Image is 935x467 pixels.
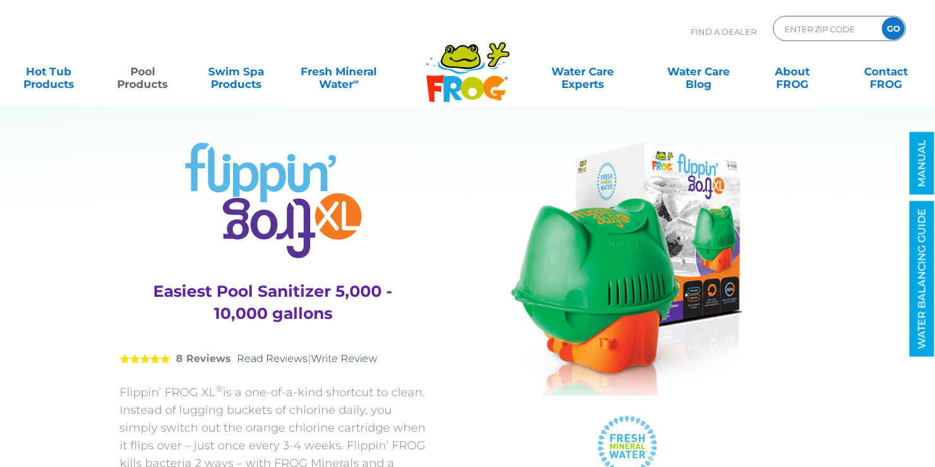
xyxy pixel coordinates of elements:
a: Water CareBlog [662,59,735,84]
sup: ® [216,383,223,394]
strong: 8 Reviews [176,352,231,364]
img: Flippin' FROG XL product in front of packaging [511,142,743,395]
a: Read Reviews [237,352,308,364]
img: Product Logo [185,142,361,258]
input: GO [882,17,905,40]
a: AboutFROG [756,59,829,84]
a: Fresh MineralWater∞ [293,59,384,84]
a: Swim SpaProducts [200,59,273,84]
a: MANUAL [910,132,934,195]
a: WATER BALANCING GUIDE [910,201,934,357]
a: PoolProducts [106,59,179,84]
a: Hot TubProducts [13,59,85,84]
a: Write Review [311,352,377,364]
sup: ∞ [353,77,359,86]
div: | [120,334,427,383]
a: Water CareExperts [524,59,642,84]
h3: Easiest Pool Sanitizer 5,000 - 10,000 gallons [135,280,411,325]
p: Find A Dealer [691,16,756,47]
a: ContactFROG [850,59,922,84]
img: Frog Products Logo [419,25,517,103]
span: 5 [120,354,170,364]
